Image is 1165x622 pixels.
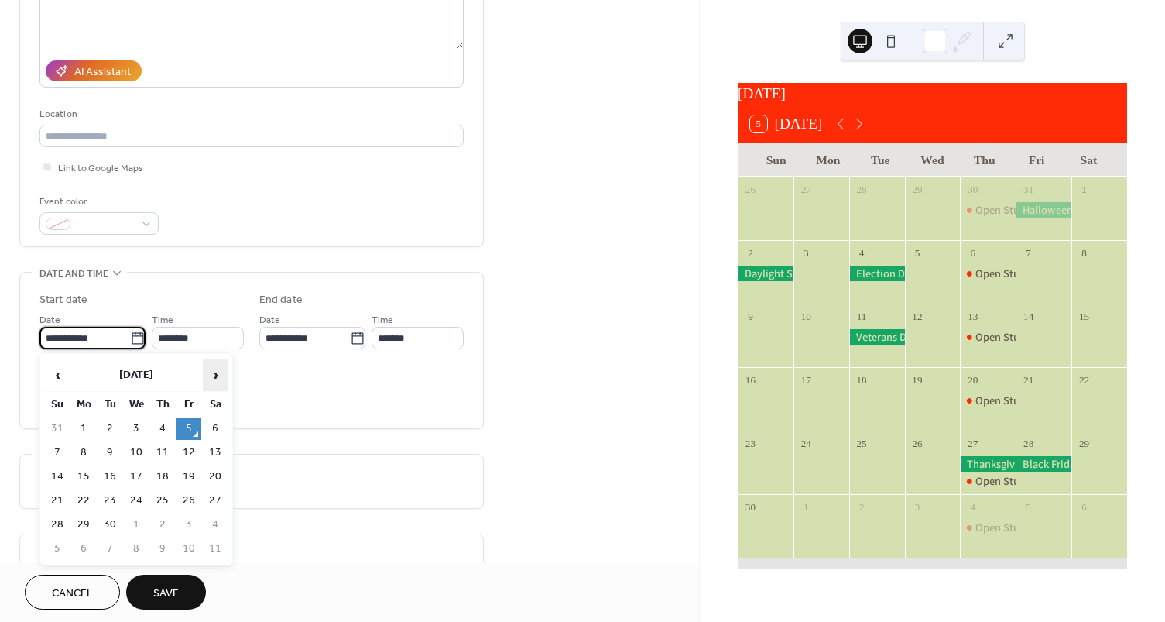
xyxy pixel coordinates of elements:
td: 15 [71,466,96,488]
td: 27 [203,490,228,512]
div: 29 [910,182,924,196]
div: Open Studio [960,266,1016,281]
td: 31 [45,418,70,440]
td: 4 [150,418,175,440]
div: Sun [750,143,802,177]
td: 18 [150,466,175,488]
div: 14 [1021,309,1035,323]
td: 17 [124,466,149,488]
td: 5 [176,418,201,440]
div: 2 [855,500,869,514]
div: 3 [910,500,924,514]
div: 10 [799,309,813,323]
div: 5 [1021,500,1035,514]
div: 4 [855,246,869,259]
div: Open Studio [975,393,1035,408]
div: Daylight Saving Time ends [738,266,793,281]
div: Veterans Day [849,329,905,345]
div: Location [39,106,461,122]
div: 24 [799,437,813,451]
td: 23 [98,490,122,512]
div: 21 [1021,373,1035,387]
div: 28 [1021,437,1035,451]
div: 22 [1077,373,1091,387]
td: 9 [150,538,175,560]
div: 26 [910,437,924,451]
div: 6 [966,246,980,259]
div: 23 [743,437,757,451]
span: Time [152,312,173,328]
td: 1 [71,418,96,440]
div: Open Studio [960,202,1016,218]
span: Date [39,312,60,328]
th: We [124,393,149,416]
td: 3 [124,418,149,440]
div: 5 [910,246,924,259]
td: 21 [45,490,70,512]
div: Wed [906,143,958,177]
div: 27 [799,182,813,196]
div: 11 [855,309,869,323]
div: [DATE] [738,83,1127,105]
td: 26 [176,490,201,512]
div: Black Friday [1016,456,1071,472]
div: 31 [1021,182,1035,196]
div: Event color [39,194,156,210]
td: 3 [176,514,201,536]
th: Su [45,393,70,416]
td: 8 [124,538,149,560]
div: 8 [1077,246,1091,259]
div: 6 [1077,500,1091,514]
div: End date [259,292,303,308]
td: 25 [150,490,175,512]
td: 7 [45,442,70,464]
td: 28 [45,514,70,536]
div: 1 [1077,182,1091,196]
div: 4 [966,500,980,514]
th: [DATE] [71,359,201,392]
div: Open Studio [960,393,1016,408]
div: 29 [1077,437,1091,451]
div: 1 [799,500,813,514]
button: 5[DATE] [745,112,827,136]
div: Tue [855,143,906,177]
td: 2 [98,418,122,440]
div: Open Studio [975,520,1035,535]
td: 30 [98,514,122,536]
div: Open Studio [975,473,1035,489]
td: 20 [203,466,228,488]
div: 15 [1077,309,1091,323]
td: 4 [203,514,228,536]
div: 17 [799,373,813,387]
div: 9 [743,309,757,323]
div: 13 [966,309,980,323]
td: 10 [124,442,149,464]
td: 22 [71,490,96,512]
td: 2 [150,514,175,536]
div: Thu [958,143,1010,177]
div: Start date [39,292,87,308]
span: ‹ [46,359,69,390]
div: 26 [743,182,757,196]
td: 7 [98,538,122,560]
div: 19 [910,373,924,387]
div: Halloween [1016,202,1071,218]
div: 16 [743,373,757,387]
td: 6 [203,418,228,440]
div: Open Studio [960,520,1016,535]
td: 13 [203,442,228,464]
td: 12 [176,442,201,464]
span: Date and time [39,266,108,282]
th: Fr [176,393,201,416]
th: Th [150,393,175,416]
div: 27 [966,437,980,451]
button: Cancel [25,575,120,610]
div: Open Studio [975,266,1035,281]
span: Save [153,586,179,602]
td: 19 [176,466,201,488]
span: Cancel [52,586,93,602]
div: Sat [1063,143,1115,177]
span: Date [259,312,280,328]
div: 30 [743,500,757,514]
th: Mo [71,393,96,416]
